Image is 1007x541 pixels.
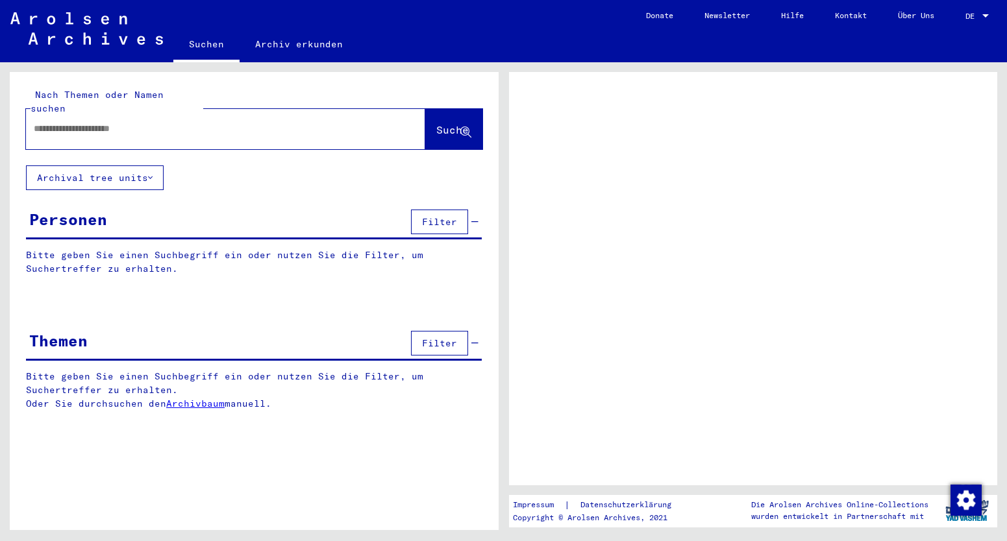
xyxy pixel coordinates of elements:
span: Filter [422,337,457,349]
p: Copyright © Arolsen Archives, 2021 [513,512,687,523]
div: | [513,498,687,512]
img: Arolsen_neg.svg [10,12,163,45]
a: Archivbaum [166,398,225,409]
p: Bitte geben Sie einen Suchbegriff ein oder nutzen Sie die Filter, um Suchertreffer zu erhalten. [26,248,482,276]
p: Die Arolsen Archives Online-Collections [751,499,928,511]
div: Themen [29,329,88,352]
img: yv_logo.png [943,494,991,527]
a: Suchen [173,29,240,62]
button: Suche [425,109,482,149]
a: Datenschutzerklärung [570,498,687,512]
span: Suche [436,123,469,136]
p: wurden entwickelt in Partnerschaft mit [751,511,928,522]
p: Bitte geben Sie einen Suchbegriff ein oder nutzen Sie die Filter, um Suchertreffer zu erhalten. O... [26,370,482,411]
div: Personen [29,208,107,231]
span: Filter [422,216,457,228]
mat-label: Nach Themen oder Namen suchen [31,89,164,114]
a: Impressum [513,498,564,512]
a: Archiv erkunden [240,29,358,60]
img: Zustimmung ändern [951,485,982,516]
span: DE [965,12,980,21]
button: Filter [411,331,468,355]
button: Filter [411,210,468,234]
button: Archival tree units [26,165,164,190]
